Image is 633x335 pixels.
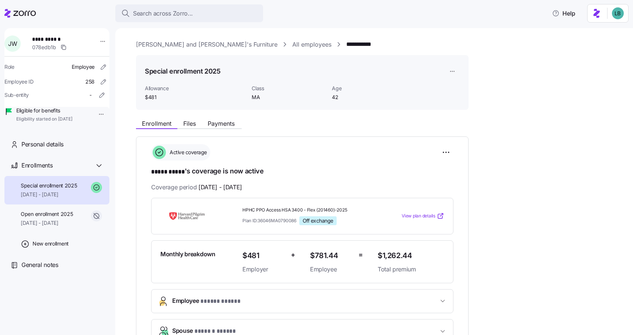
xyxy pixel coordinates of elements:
h1: 's coverage is now active [151,166,453,177]
span: Coverage period [151,183,242,192]
span: Employee [72,63,95,71]
span: Enrollment [142,121,171,126]
span: HPHC PPO Access HSA 3400 - Flex (201460)-2025 [242,207,372,213]
span: Search across Zorro... [133,9,193,18]
span: 258 [85,78,95,85]
span: $481 [145,94,246,101]
span: 42 [332,94,406,101]
span: [DATE] - [DATE] [21,219,73,227]
span: Allowance [145,85,246,92]
span: Off exchange [303,217,333,224]
span: Active coverage [167,149,207,156]
span: $481 [242,250,285,262]
span: Eligible for benefits [16,107,72,114]
span: $781.44 [310,250,353,262]
span: New enrollment [33,240,69,247]
span: Role [4,63,14,71]
span: Eligibility started on [DATE] [16,116,72,122]
img: 55738f7c4ee29e912ff6c7eae6e0401b [612,7,624,19]
a: [PERSON_NAME] and [PERSON_NAME]'s Furniture [136,40,278,49]
a: View plan details [402,212,444,220]
span: Total premium [378,265,444,274]
span: Employee ID [4,78,34,85]
span: = [358,250,363,260]
img: Harvard Pilgrim Health Care [160,207,214,224]
span: J W [8,41,17,47]
button: Help [546,6,581,21]
span: View plan details [402,213,435,220]
span: Monthly breakdown [160,250,215,259]
span: $1,262.44 [378,250,444,262]
span: MA [252,94,326,101]
span: Enrollments [21,161,52,170]
h1: Special enrollment 2025 [145,67,221,76]
span: Sub-entity [4,91,29,99]
span: Employee [172,296,240,306]
span: Employer [242,265,285,274]
span: + [291,250,295,260]
button: Search across Zorro... [115,4,263,22]
span: General notes [21,260,58,270]
span: - [89,91,92,99]
a: All employees [292,40,331,49]
span: Help [552,9,575,18]
span: Plan ID: 36046MA0790086 [242,217,296,224]
span: 078edb1b [32,44,56,51]
span: Open enrollment 2025 [21,210,73,218]
span: Class [252,85,326,92]
span: [DATE] - [DATE] [21,191,77,198]
span: Payments [208,121,235,126]
span: Special enrollment 2025 [21,182,77,189]
span: Personal details [21,140,64,149]
span: [DATE] - [DATE] [198,183,242,192]
span: Employee [310,265,353,274]
span: Age [332,85,406,92]
span: Files [183,121,196,126]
